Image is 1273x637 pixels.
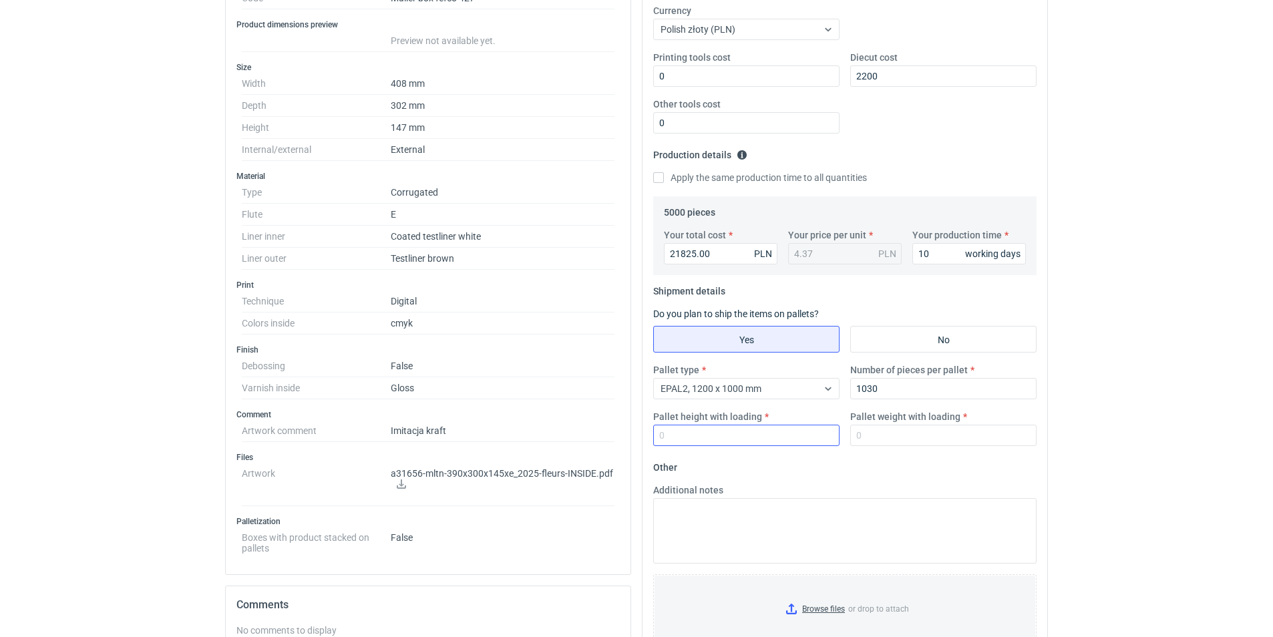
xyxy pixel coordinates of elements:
[236,280,620,290] h3: Print
[653,171,867,184] label: Apply the same production time to all quantities
[653,326,840,353] label: Yes
[664,202,715,218] legend: 5000 pieces
[754,247,772,260] div: PLN
[391,355,614,377] dd: False
[242,248,391,270] dt: Liner outer
[242,355,391,377] dt: Debossing
[850,65,1037,87] input: 0
[788,228,866,242] label: Your price per unit
[391,204,614,226] dd: E
[391,139,614,161] dd: External
[242,290,391,312] dt: Technique
[391,527,614,554] dd: False
[661,24,735,35] span: Polish złoty (PLN)
[391,226,614,248] dd: Coated testliner white
[391,468,614,491] p: a31656-mltn-390x300x145xe_2025-fleurs-INSIDE.pdf
[653,483,723,497] label: Additional notes
[850,326,1037,353] label: No
[391,182,614,204] dd: Corrugated
[912,243,1026,264] input: 0
[236,516,620,527] h3: Palletization
[391,290,614,312] dd: Digital
[653,97,721,111] label: Other tools cost
[236,597,620,613] h2: Comments
[242,527,391,554] dt: Boxes with product stacked on pallets
[653,4,691,17] label: Currency
[850,378,1037,399] input: 0
[391,73,614,95] dd: 408 mm
[242,226,391,248] dt: Liner inner
[242,463,391,506] dt: Artwork
[236,624,620,637] div: No comments to display
[850,363,968,377] label: Number of pieces per pallet
[653,308,819,319] label: Do you plan to ship the items on pallets?
[653,425,840,446] input: 0
[653,280,725,296] legend: Shipment details
[661,383,761,394] span: EPAL2, 1200 x 1000 mm
[653,112,840,134] input: 0
[965,247,1021,260] div: working days
[242,139,391,161] dt: Internal/external
[242,95,391,117] dt: Depth
[653,65,840,87] input: 0
[242,204,391,226] dt: Flute
[236,171,620,182] h3: Material
[242,420,391,442] dt: Artwork comment
[391,420,614,442] dd: Imitacja kraft
[242,377,391,399] dt: Varnish inside
[653,457,677,473] legend: Other
[236,452,620,463] h3: Files
[391,377,614,399] dd: Gloss
[391,35,496,46] span: Preview not available yet.
[653,51,731,64] label: Printing tools cost
[664,228,726,242] label: Your total cost
[391,117,614,139] dd: 147 mm
[878,247,896,260] div: PLN
[664,243,777,264] input: 0
[391,312,614,335] dd: cmyk
[242,117,391,139] dt: Height
[391,95,614,117] dd: 302 mm
[653,363,699,377] label: Pallet type
[912,228,1002,242] label: Your production time
[242,73,391,95] dt: Width
[242,312,391,335] dt: Colors inside
[850,410,960,423] label: Pallet weight with loading
[236,345,620,355] h3: Finish
[236,19,620,30] h3: Product dimensions preview
[850,51,898,64] label: Diecut cost
[242,182,391,204] dt: Type
[653,410,762,423] label: Pallet height with loading
[391,248,614,270] dd: Testliner brown
[236,62,620,73] h3: Size
[653,144,747,160] legend: Production details
[850,425,1037,446] input: 0
[236,409,620,420] h3: Comment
